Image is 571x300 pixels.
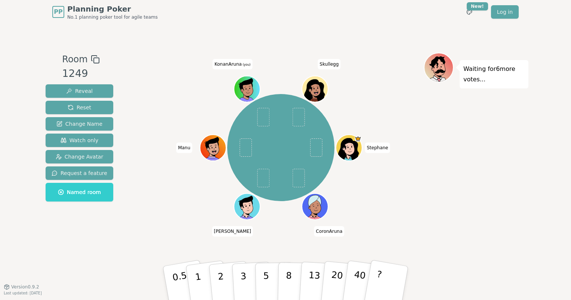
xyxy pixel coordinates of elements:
button: Watch only [46,134,113,147]
span: Click to change your name [365,143,390,153]
button: Version0.9.2 [4,284,39,290]
span: Planning Poker [67,4,158,14]
span: Click to change your name [314,226,344,237]
span: Reveal [66,87,93,95]
button: Reset [46,101,113,114]
span: Stephane is the host [355,135,361,142]
span: Watch only [61,137,99,144]
span: Click to change your name [318,59,340,69]
button: Click to change your avatar [235,76,259,101]
a: Log in [491,5,519,19]
span: PP [54,7,62,16]
span: No.1 planning poker tool for agile teams [67,14,158,20]
div: New! [467,2,488,10]
span: Last updated: [DATE] [4,291,42,295]
span: (you) [242,63,251,66]
button: Change Avatar [46,150,113,163]
span: Change Avatar [56,153,104,160]
a: PPPlanning PokerNo.1 planning poker tool for agile teams [52,4,158,20]
span: Request a feature [52,169,107,177]
span: Named room [58,188,101,196]
button: Request a feature [46,166,113,180]
button: Named room [46,183,113,201]
button: Reveal [46,84,113,98]
span: Version 0.9.2 [11,284,39,290]
span: Click to change your name [213,59,252,69]
span: Click to change your name [212,226,253,237]
button: New! [463,5,476,19]
span: Click to change your name [176,143,192,153]
div: 1249 [62,66,99,81]
span: Reset [68,104,91,111]
button: Change Name [46,117,113,131]
span: Room [62,53,87,66]
p: Waiting for 6 more votes... [463,64,525,85]
span: Change Name [56,120,102,128]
